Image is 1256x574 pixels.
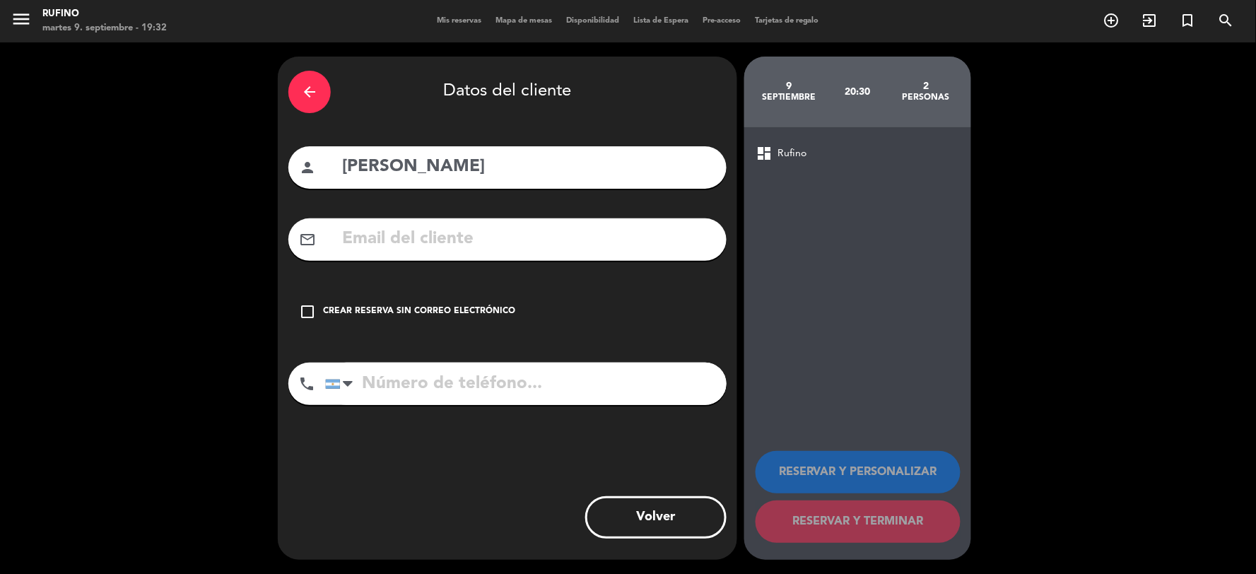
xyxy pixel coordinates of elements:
i: menu [11,8,32,30]
i: exit_to_app [1141,12,1158,29]
i: phone [298,375,315,392]
span: Tarjetas de regalo [748,17,826,25]
span: Mapa de mesas [488,17,559,25]
div: Rufino [42,7,167,21]
button: RESERVAR Y PERSONALIZAR [756,451,961,493]
div: martes 9. septiembre - 19:32 [42,21,167,35]
div: 2 [892,81,961,92]
input: Número de teléfono... [325,363,727,405]
input: Email del cliente [341,225,716,254]
span: Rufino [777,146,806,162]
i: person [299,159,316,176]
div: personas [892,92,961,103]
input: Nombre del cliente [341,153,716,182]
div: Argentina: +54 [326,363,358,404]
span: Pre-acceso [696,17,748,25]
div: Datos del cliente [288,67,727,117]
button: RESERVAR Y TERMINAR [756,500,961,543]
div: 9 [755,81,823,92]
div: 20:30 [823,67,892,117]
div: Crear reserva sin correo electrónico [323,305,515,319]
span: Mis reservas [430,17,488,25]
button: Volver [585,496,727,539]
i: mail_outline [299,231,316,248]
span: Disponibilidad [559,17,626,25]
div: septiembre [755,92,823,103]
i: add_circle_outline [1103,12,1120,29]
button: menu [11,8,32,35]
span: dashboard [756,145,773,162]
i: search [1218,12,1235,29]
i: turned_in_not [1180,12,1197,29]
span: Lista de Espera [626,17,696,25]
i: arrow_back [301,83,318,100]
i: check_box_outline_blank [299,303,316,320]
